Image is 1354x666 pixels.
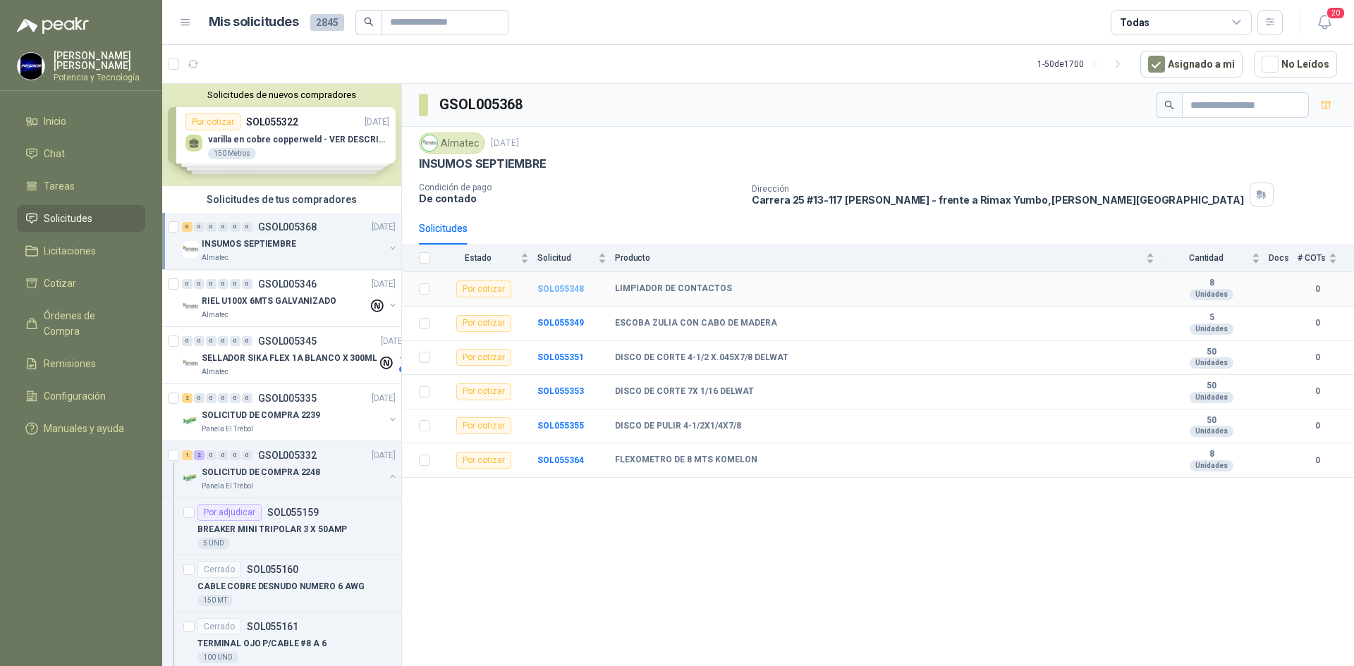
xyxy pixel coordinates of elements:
[1163,347,1260,358] b: 50
[456,417,511,434] div: Por cotizar
[1298,454,1337,467] b: 0
[17,173,145,199] a: Tareas
[1140,51,1243,78] button: Asignado a mi
[230,279,240,289] div: 0
[44,308,132,339] span: Órdenes de Compra
[182,222,193,232] div: 6
[372,278,396,291] p: [DATE]
[202,366,228,378] p: Almatec
[44,146,65,161] span: Chat
[197,652,238,663] div: 100 UND
[206,450,216,460] div: 0
[310,14,344,31] span: 2845
[162,555,401,612] a: CerradoSOL055160CABLE COBRE DESNUDO NUMERO 6 AWG150 MT
[615,421,741,432] b: DISCO DE PULIR 4-1/2X1/4X7/8
[194,450,205,460] div: 2
[17,383,145,409] a: Configuración
[456,349,511,366] div: Por cotizar
[202,481,253,492] p: Panela El Trébol
[242,393,252,403] div: 0
[17,108,145,135] a: Inicio
[419,132,485,154] div: Almatec
[258,279,317,289] p: GSOL005346
[230,450,240,460] div: 0
[456,315,511,332] div: Por cotizar
[194,393,205,403] div: 0
[206,279,216,289] div: 0
[537,421,584,431] b: SOL055355
[197,618,241,635] div: Cerrado
[162,186,401,213] div: Solicitudes de tus compradores
[162,84,401,186] div: Solicitudes de nuevos compradoresPor cotizarSOL055322[DATE] varilla en cobre copperweld - VER DES...
[202,252,228,264] p: Almatec
[182,241,199,258] img: Company Logo
[202,466,320,479] p: SOLICITUD DE COMPRA 2248
[1163,253,1249,263] span: Cantidad
[381,335,405,348] p: [DATE]
[537,386,584,396] a: SOL055353
[202,409,320,422] p: SOLICITUD DE COMPRA 2239
[258,336,317,346] p: GSOL005345
[209,12,299,32] h1: Mis solicitudes
[615,318,777,329] b: ESCOBA ZULIA CON CABO DE MADERA
[197,637,327,650] p: TERMINAL OJO P/CABLE #8 A 6
[364,17,374,27] span: search
[230,393,240,403] div: 0
[537,253,595,263] span: Solicitud
[1163,245,1269,272] th: Cantidad
[247,565,298,574] p: SOL055160
[17,270,145,297] a: Cotizar
[615,455,757,466] b: FLEXOMETRO DE 8 MTS KOMELON
[1190,323,1233,335] div: Unidades
[194,279,205,289] div: 0
[1120,15,1149,30] div: Todas
[218,222,228,232] div: 0
[419,183,740,192] p: Condición de pago
[372,221,396,234] p: [DATE]
[18,53,44,80] img: Company Logo
[44,113,66,129] span: Inicio
[419,156,547,171] p: INSUMOS SEPTIEMBRE
[491,137,519,150] p: [DATE]
[615,352,788,364] b: DISCO DE CORTE 4-1/2 X.045X7/8 DELWAT
[197,523,347,536] p: BREAKER MINI TRIPOLAR 3 X 50AMP
[168,90,396,100] button: Solicitudes de nuevos compradores
[182,218,398,264] a: 6 0 0 0 0 0 GSOL005368[DATE] Company LogoINSUMOS SEPTIEMBREAlmatec
[242,336,252,346] div: 0
[230,222,240,232] div: 0
[537,284,584,294] b: SOL055348
[1190,392,1233,403] div: Unidades
[230,336,240,346] div: 0
[17,140,145,167] a: Chat
[439,94,525,116] h3: GSOL005368
[1254,51,1337,78] button: No Leídos
[202,295,336,308] p: RIEL U100X 6MTS GALVANIZADO
[182,412,199,429] img: Company Logo
[197,561,241,578] div: Cerrado
[17,302,145,345] a: Órdenes de Compra
[17,17,89,34] img: Logo peakr
[537,318,584,328] b: SOL055349
[206,222,216,232] div: 0
[202,352,377,365] p: SELLADOR SIKA FLEX 1A BLANCO X 300ML
[182,450,193,460] div: 1
[182,336,193,346] div: 0
[439,253,518,263] span: Estado
[615,283,732,295] b: LIMPIADOR DE CONTACTOS
[197,538,230,549] div: 5 UND
[218,279,228,289] div: 0
[419,221,468,236] div: Solicitudes
[537,455,584,465] b: SOL055364
[372,392,396,405] p: [DATE]
[372,449,396,462] p: [DATE]
[419,192,740,204] p: De contado
[439,245,537,272] th: Estado
[1298,245,1354,272] th: # COTs
[182,279,193,289] div: 0
[206,336,216,346] div: 0
[194,222,205,232] div: 0
[1326,6,1346,20] span: 20
[1190,357,1233,369] div: Unidades
[1163,312,1260,323] b: 5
